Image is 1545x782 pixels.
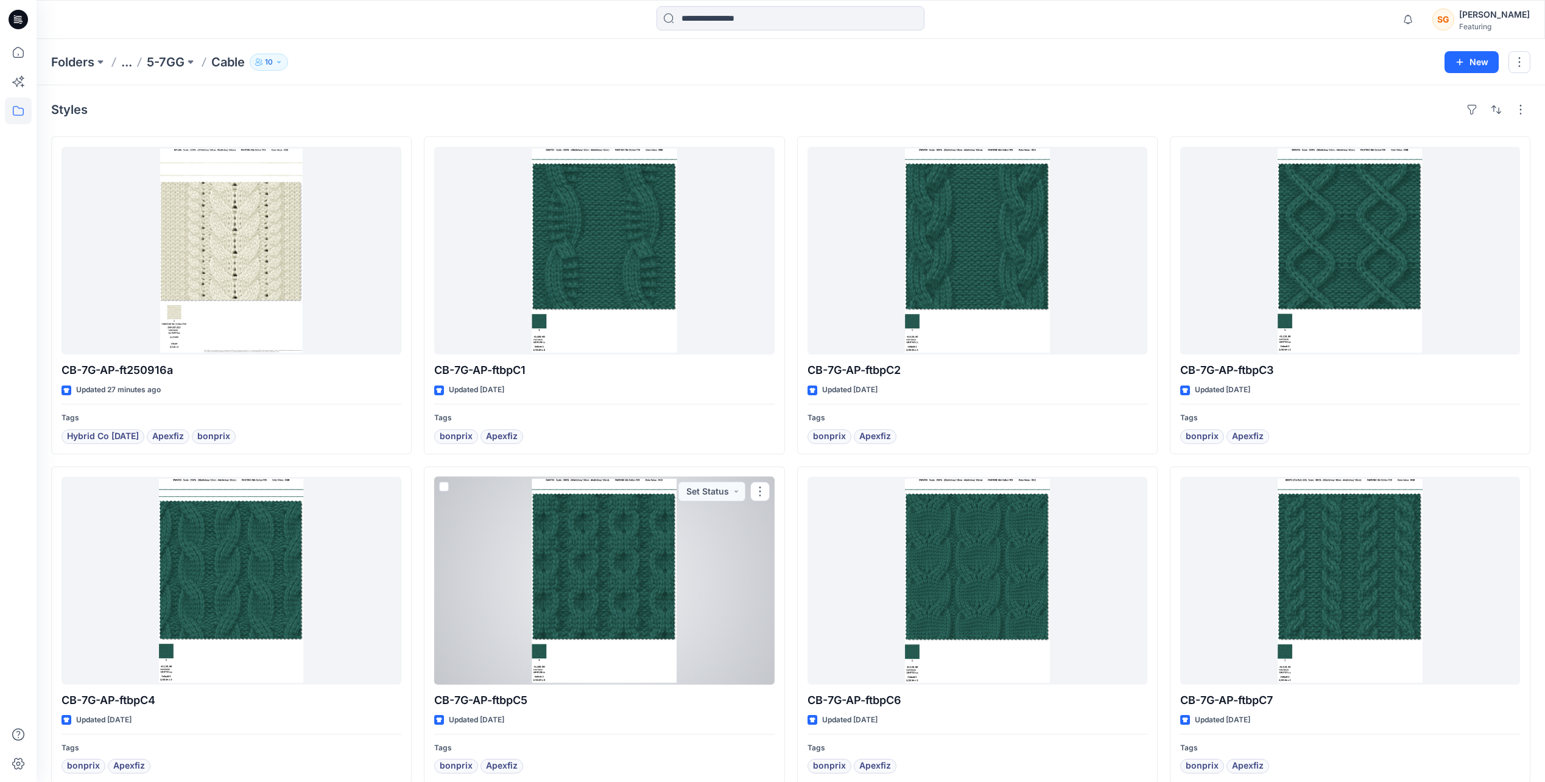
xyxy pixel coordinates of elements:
[1195,384,1250,396] p: Updated [DATE]
[434,147,774,354] a: CB-7G-AP-ftbpC1
[62,742,401,755] p: Tags
[808,362,1147,379] p: CB-7G-AP-ftbpC2
[51,102,88,117] h4: Styles
[76,384,161,396] p: Updated 27 minutes ago
[1432,9,1454,30] div: SG
[434,477,774,685] a: CB-7G-AP-ftbpC5
[62,412,401,424] p: Tags
[434,742,774,755] p: Tags
[62,692,401,709] p: CB-7G-AP-ftbpC4
[1180,742,1520,755] p: Tags
[1180,362,1520,379] p: CB-7G-AP-ftbpC3
[51,54,94,71] a: Folders
[265,55,273,69] p: 10
[1232,429,1264,444] span: Apexfiz
[859,759,891,773] span: Apexfiz
[1459,22,1530,31] div: Featuring
[67,429,139,444] span: Hybrid Co [DATE]
[808,147,1147,354] a: CB-7G-AP-ftbpC2
[434,362,774,379] p: CB-7G-AP-ftbpC1
[62,147,401,354] a: CB-7G-AP-ft250916a
[67,759,100,773] span: bonprix
[449,384,504,396] p: Updated [DATE]
[1195,714,1250,727] p: Updated [DATE]
[1445,51,1499,73] button: New
[1180,412,1520,424] p: Tags
[1180,477,1520,685] a: CB-7G-AP-ftbpC7
[434,692,774,709] p: CB-7G-AP-ftbpC5
[449,714,504,727] p: Updated [DATE]
[1459,7,1530,22] div: [PERSON_NAME]
[822,714,878,727] p: Updated [DATE]
[211,54,245,71] p: Cable
[1186,759,1219,773] span: bonprix
[250,54,288,71] button: 10
[147,54,185,71] a: 5-7GG
[1186,429,1219,444] span: bonprix
[434,412,774,424] p: Tags
[859,429,891,444] span: Apexfiz
[808,477,1147,685] a: CB-7G-AP-ftbpC6
[76,714,132,727] p: Updated [DATE]
[808,742,1147,755] p: Tags
[822,384,878,396] p: Updated [DATE]
[486,759,518,773] span: Apexfiz
[440,759,473,773] span: bonprix
[197,429,230,444] span: bonprix
[813,429,846,444] span: bonprix
[808,692,1147,709] p: CB-7G-AP-ftbpC6
[62,362,401,379] p: CB-7G-AP-ft250916a
[1232,759,1264,773] span: Apexfiz
[1180,692,1520,709] p: CB-7G-AP-ftbpC7
[440,429,473,444] span: bonprix
[486,429,518,444] span: Apexfiz
[113,759,145,773] span: Apexfiz
[813,759,846,773] span: bonprix
[152,429,184,444] span: Apexfiz
[62,477,401,685] a: CB-7G-AP-ftbpC4
[1180,147,1520,354] a: CB-7G-AP-ftbpC3
[121,54,132,71] button: ...
[808,412,1147,424] p: Tags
